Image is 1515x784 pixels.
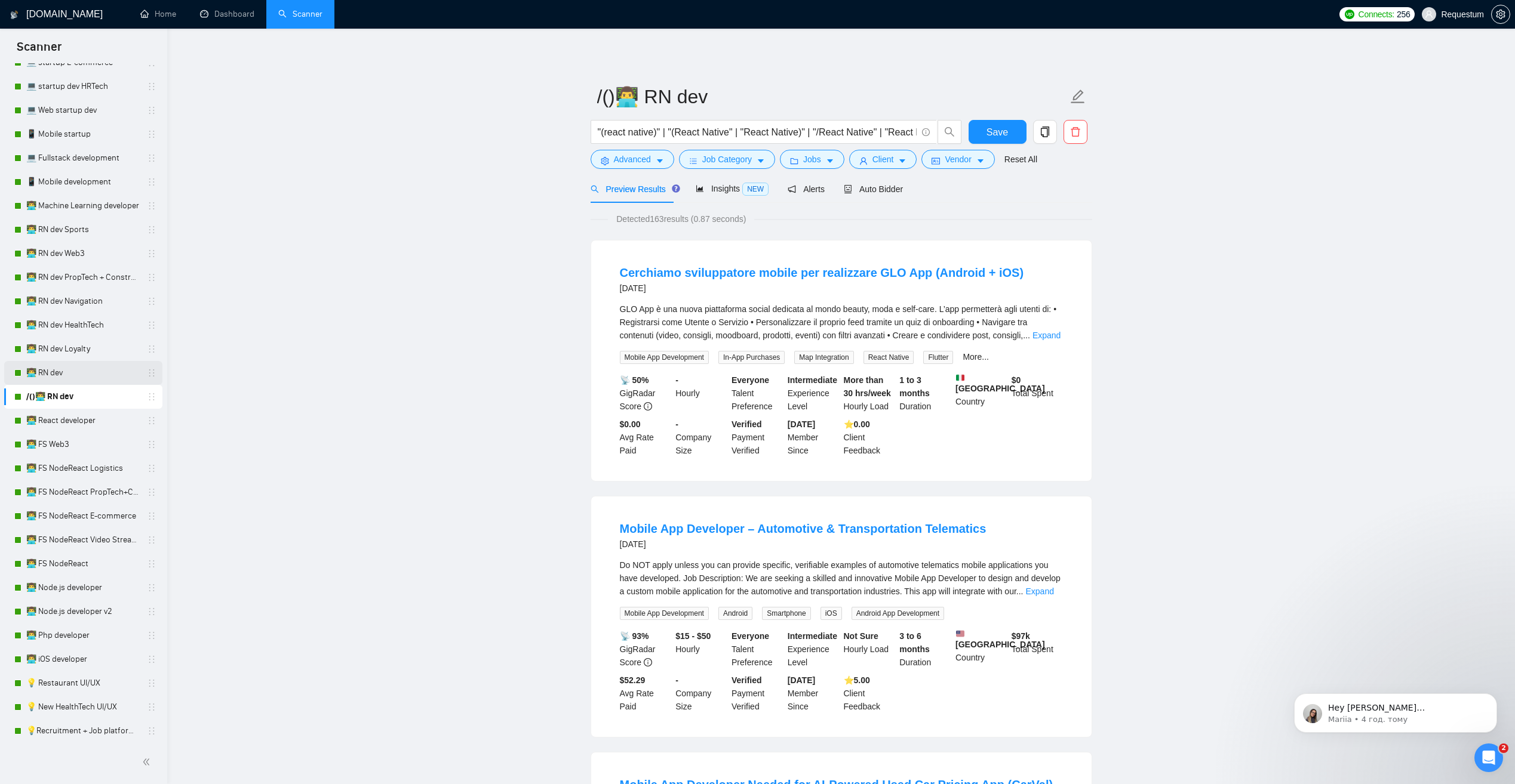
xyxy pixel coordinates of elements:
[620,419,641,429] b: $0.00
[147,559,156,569] span: holder
[841,629,898,669] div: Hourly Load
[26,242,140,266] a: 👨‍💻 RN dev Web3
[26,218,140,242] a: 👨‍💻 RN dev Sports
[608,212,754,226] span: Detected 163 results (0.87 seconds)
[620,375,649,385] b: 📡 50%
[785,674,841,713] div: Member Since
[1491,10,1510,19] a: setting
[938,126,961,137] span: search
[732,375,769,385] b: Everyone
[955,629,1045,649] b: [GEOGRAPHIC_DATA]
[147,273,156,282] span: holder
[849,150,917,169] button: userClientcaret-down
[956,374,964,382] img: 🇮🇹
[788,675,815,685] b: [DATE]
[26,600,140,624] a: 👨‍💻 Node.js developer v2
[617,674,674,713] div: Avg Rate Paid
[788,185,796,193] span: notification
[26,409,140,433] a: 👨‍💻 React developer
[732,675,762,685] b: Verified
[147,201,156,211] span: holder
[729,674,785,713] div: Payment Verified
[147,464,156,473] span: holder
[859,156,868,165] span: user
[788,419,815,429] b: [DATE]
[673,674,729,713] div: Company Size
[26,433,140,456] a: 👨‍💻 FS Web3
[821,607,842,620] span: iOS
[897,629,953,669] div: Duration
[1034,126,1056,137] span: copy
[899,631,930,654] b: 3 to 6 months
[26,624,140,647] a: 👨‍💻 Php developer
[1032,331,1061,340] a: Expand
[26,266,140,289] a: 👨‍💻 RN dev PropTech + Construction
[785,418,841,457] div: Member Since
[673,374,729,413] div: Hourly
[675,675,678,685] b: -
[140,9,176,19] a: homeHome
[147,153,156,163] span: holder
[790,156,798,165] span: folder
[780,150,844,169] button: folderJobscaret-down
[620,303,1063,342] div: GLO App è una nuova piattaforma social dedicata al mondo beauty, moda e self-care. L’app permette...
[26,194,140,218] a: 👨‍💻 Machine Learning developer
[969,120,1027,144] button: Save
[147,416,156,425] span: holder
[26,75,140,98] a: 💻 startup dev HRTech
[955,374,1045,393] b: [GEOGRAPHIC_DATA]
[1023,331,1030,340] span: ...
[26,289,140,313] a: 👨‍💻 RN dev Navigation
[702,153,752,166] span: Job Category
[26,576,140,600] a: 👨‍💻 Node.js developer
[26,170,140,194] a: 📱 Mobile development
[1026,587,1054,596] a: Expand
[644,658,652,666] span: info-circle
[987,125,1008,140] span: Save
[945,153,971,166] span: Vendor
[26,719,140,743] a: 💡Recruitment + Job platform UI/UX
[147,726,156,736] span: holder
[673,418,729,457] div: Company Size
[852,607,944,620] span: Android App Development
[617,374,674,413] div: GigRadar Score
[1397,8,1410,21] span: 256
[591,185,599,193] span: search
[26,456,140,480] a: 👨‍💻 FS NodeReact Logistics
[729,418,785,457] div: Payment Verified
[1033,120,1057,144] button: copy
[10,5,19,24] img: logo
[742,183,769,196] span: NEW
[1491,5,1510,24] button: setting
[844,375,891,398] b: More than 30 hrs/week
[844,419,870,429] b: ⭐️ 0.00
[963,352,989,362] a: More...
[147,249,156,258] span: holder
[620,266,1024,279] a: Cerchiamo sviluppatore mobile per realizzare GLO App (Android + iOS)
[26,98,140,122] a: 💻 Web startup dev
[26,122,140,146] a: 📱 Mobile startup
[26,528,140,552] a: 👨‍💻 FS NodeReact Video Streaming
[1499,743,1508,753] span: 2
[147,678,156,688] span: holder
[718,607,752,620] span: Android
[794,351,853,364] span: Map Integration
[26,146,140,170] a: 💻 Fullstack development
[147,82,156,91] span: holder
[976,156,985,165] span: caret-down
[1070,89,1086,104] span: edit
[1016,587,1024,596] span: ...
[938,120,961,144] button: search
[1012,631,1030,641] b: $ 97k
[757,156,765,165] span: caret-down
[147,511,156,521] span: holder
[729,629,785,669] div: Talent Preference
[1359,8,1394,21] span: Connects:
[689,156,697,165] span: bars
[1425,10,1433,18] span: user
[732,631,769,641] b: Everyone
[844,185,852,193] span: robot
[844,184,903,194] span: Auto Bidder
